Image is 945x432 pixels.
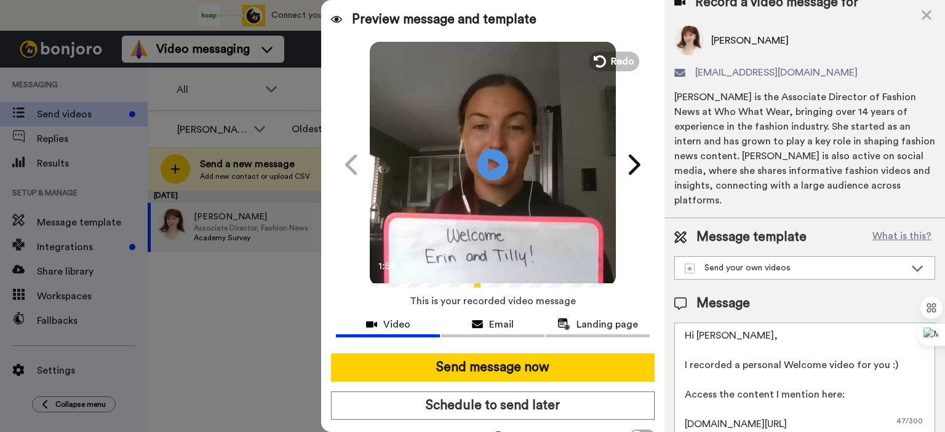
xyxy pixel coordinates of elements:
[685,262,905,274] div: Send your own videos
[410,288,576,315] span: This is your recorded video message
[402,259,407,273] span: /
[383,317,410,332] span: Video
[576,317,638,332] span: Landing page
[869,228,935,246] button: What is this?
[409,259,431,273] span: 1:54
[696,294,750,313] span: Message
[696,228,807,246] span: Message template
[489,317,514,332] span: Email
[674,90,935,208] div: [PERSON_NAME] is the Associate Director of Fashion News at Who What Wear, bringing over 14 years ...
[378,259,400,273] span: 1:54
[331,353,655,382] button: Send message now
[331,391,655,420] button: Schedule to send later
[685,264,695,273] img: demo-template.svg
